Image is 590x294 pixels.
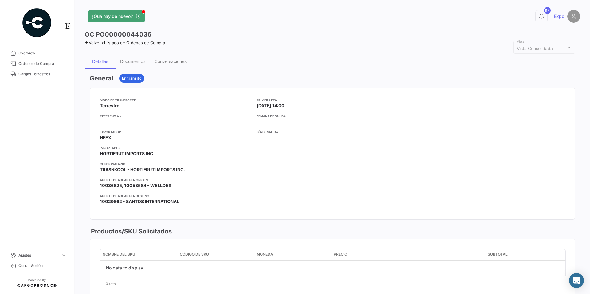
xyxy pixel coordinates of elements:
[18,50,66,56] span: Overview
[100,167,185,173] span: TRASNKOOL - HORTIFRUT IMPORTS INC.
[100,103,119,109] span: Terrestre
[90,227,172,236] h3: Productos/SKU Solicitados
[100,114,252,119] app-card-info-title: Referencia #
[18,253,58,258] span: Ajustes
[18,263,66,269] span: Cerrar Sesión
[257,119,259,125] span: -
[100,98,252,103] app-card-info-title: Modo de Transporte
[257,103,285,109] span: [DATE] 14:00
[100,119,102,125] span: -
[100,162,252,167] app-card-info-title: Consignatario
[85,30,151,39] h3: OC PO00000044036
[257,130,408,135] app-card-info-title: Día de Salida
[92,59,108,64] div: Detalles
[180,252,209,257] span: Código de SKU
[90,74,113,83] h3: General
[92,13,133,19] span: ¿Qué hay de nuevo?
[122,76,141,81] span: En tránsito
[257,114,408,119] app-card-info-title: Semana de Salida
[155,59,187,64] div: Conversaciones
[85,40,165,45] a: Volver al listado de Órdenes de Compra
[5,69,69,79] a: Cargas Terrestres
[18,61,66,66] span: Órdenes de Compra
[257,135,259,141] span: -
[120,59,145,64] div: Documentos
[100,276,565,292] div: 0 total
[177,249,254,260] datatable-header-cell: Código de SKU
[5,48,69,58] a: Overview
[5,58,69,69] a: Órdenes de Compra
[517,46,553,51] mat-select-trigger: Vista Consolidada
[100,182,171,189] span: 10036625, 10053584 - WELLDEX
[100,151,155,157] span: HORTIFRUT IMPORTS INC.
[100,146,252,151] app-card-info-title: Importador
[569,273,584,288] div: Abrir Intercom Messenger
[334,252,347,257] span: Precio
[88,10,145,22] button: ¿Qué hay de nuevo?
[18,71,66,77] span: Cargas Terrestres
[22,7,52,38] img: powered-by.png
[100,198,179,205] span: 10029662 - SANTOS INTERNATIONAL
[100,249,177,260] datatable-header-cell: Nombre del SKU
[254,249,331,260] datatable-header-cell: Moneda
[100,194,252,198] app-card-info-title: Agente de Aduana en Destino
[61,253,66,258] span: expand_more
[100,178,252,182] app-card-info-title: Agente de Aduana en Origen
[100,130,252,135] app-card-info-title: Exportador
[488,252,508,257] span: Subtotal
[567,10,580,23] img: placeholder-user.png
[100,135,111,141] span: HFEX
[257,98,408,103] app-card-info-title: Primera ETA
[257,252,273,257] span: Moneda
[554,13,564,19] span: Expo
[103,252,135,257] span: Nombre del SKU
[100,261,149,276] div: No data to display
